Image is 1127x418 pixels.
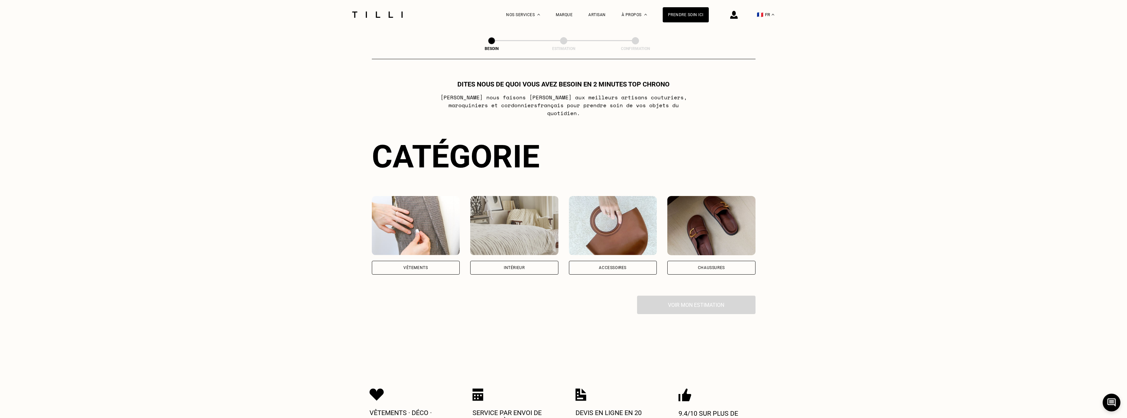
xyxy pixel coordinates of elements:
[602,46,668,51] div: Confirmation
[457,80,670,88] h1: Dites nous de quoi vous avez besoin en 2 minutes top chrono
[459,46,525,51] div: Besoin
[599,266,627,270] div: Accessoires
[531,46,597,51] div: Estimation
[730,11,738,19] img: icône connexion
[588,12,606,17] a: Artisan
[698,266,725,270] div: Chaussures
[370,388,384,401] img: Icon
[403,266,428,270] div: Vêtements
[644,14,647,15] img: Menu déroulant à propos
[372,196,460,255] img: Vêtements
[433,93,694,117] p: [PERSON_NAME] nous faisons [PERSON_NAME] aux meilleurs artisans couturiers , maroquiniers et cord...
[372,138,756,175] div: Catégorie
[679,388,691,402] img: Icon
[576,388,586,401] img: Icon
[667,196,756,255] img: Chaussures
[757,12,763,18] span: 🇫🇷
[537,14,540,15] img: Menu déroulant
[772,14,774,15] img: menu déroulant
[470,196,558,255] img: Intérieur
[556,12,573,17] a: Marque
[663,7,709,22] a: Prendre soin ici
[569,196,657,255] img: Accessoires
[473,388,483,401] img: Icon
[350,12,405,18] img: Logo du service de couturière Tilli
[504,266,525,270] div: Intérieur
